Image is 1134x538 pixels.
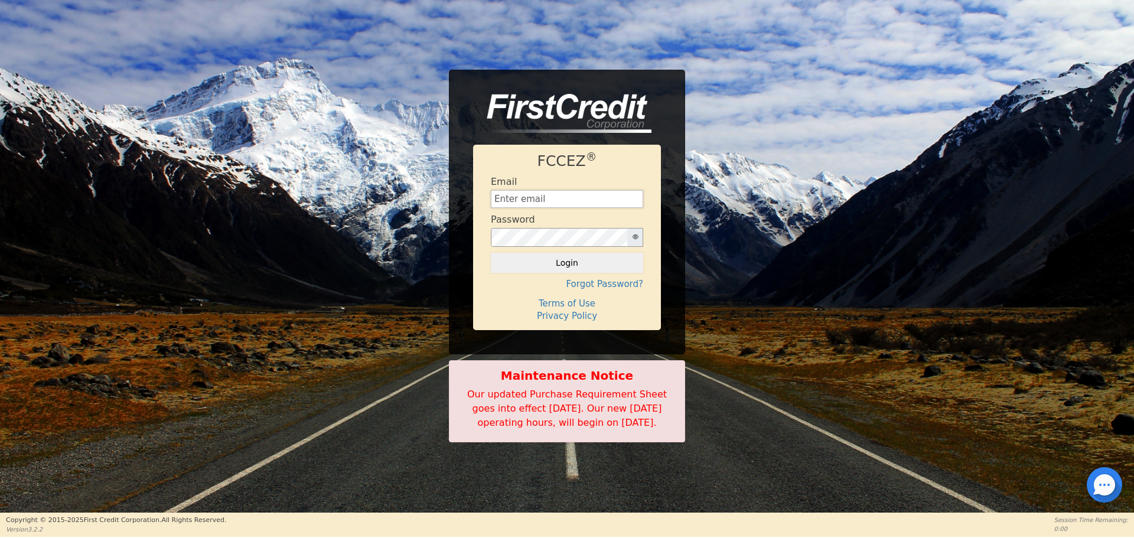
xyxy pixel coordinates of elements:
sup: ® [586,151,597,163]
b: Maintenance Notice [455,367,679,384]
h4: Forgot Password? [491,279,643,289]
h1: FCCEZ [491,152,643,170]
button: Login [491,253,643,273]
input: password [491,228,628,247]
span: Our updated Purchase Requirement Sheet goes into effect [DATE]. Our new [DATE] operating hours, w... [467,389,667,428]
p: 0:00 [1054,524,1128,533]
h4: Terms of Use [491,298,643,309]
p: Session Time Remaining: [1054,516,1128,524]
img: logo-CMu_cnol.png [473,94,651,133]
span: All Rights Reserved. [161,516,226,524]
h4: Password [491,214,535,225]
h4: Privacy Policy [491,311,643,321]
p: Copyright © 2015- 2025 First Credit Corporation. [6,516,226,526]
input: Enter email [491,190,643,208]
p: Version 3.2.2 [6,525,226,534]
h4: Email [491,176,517,187]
